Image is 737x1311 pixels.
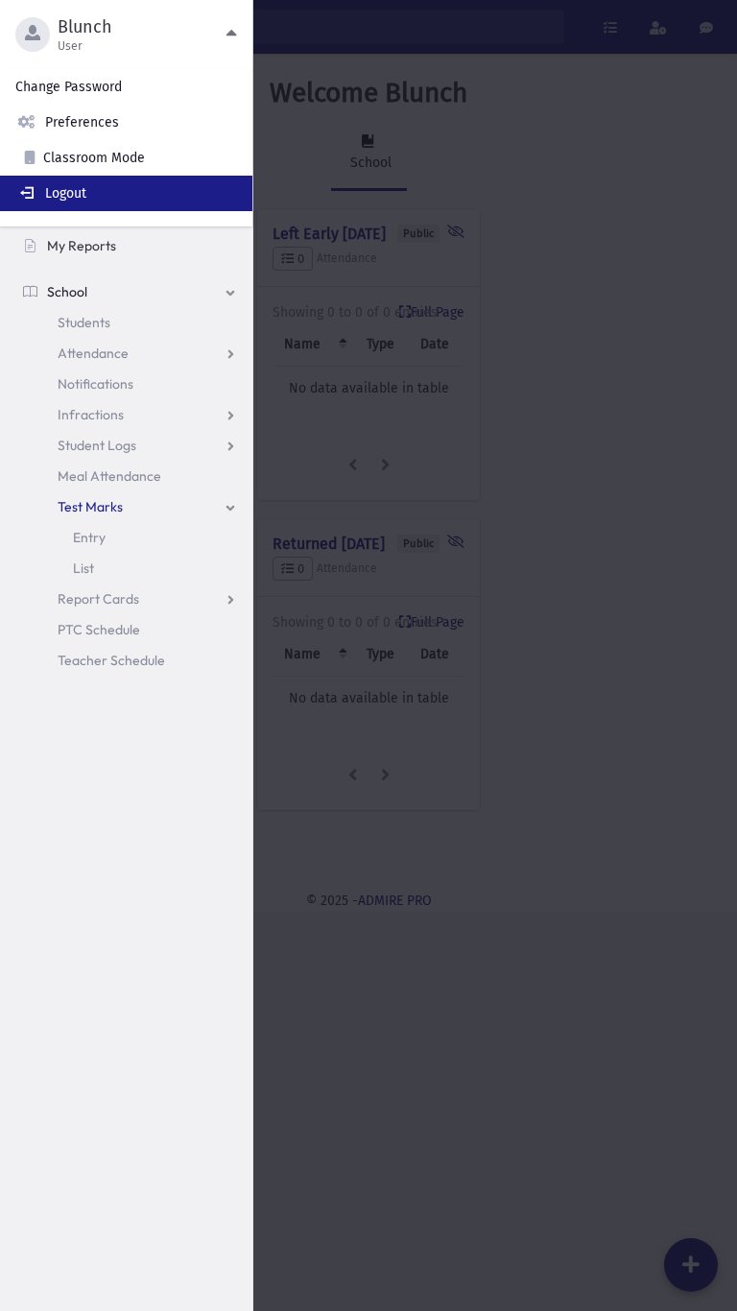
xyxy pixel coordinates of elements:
span: List [73,560,94,577]
a: List [8,553,252,584]
a: Attendance [8,338,252,369]
span: Test Marks [58,498,123,515]
a: Entry [8,522,252,553]
span: PTC Schedule [58,621,140,638]
a: Classroom Mode [8,140,260,176]
a: Infractions [8,399,252,430]
span: Teacher Schedule [58,652,165,669]
span: Infractions [58,406,124,423]
span: School [47,283,87,300]
a: Students [8,307,252,338]
a: PTC Schedule [8,614,252,645]
a: Report Cards [8,584,252,614]
span: Attendance [58,345,129,362]
a: Test Marks [8,491,252,522]
span: Report Cards [58,590,139,608]
span: Meal Attendance [58,467,161,485]
a: Meal Attendance [8,461,252,491]
span: Entry [73,529,106,546]
span: Student Logs [58,437,136,454]
a: My Reports [8,230,252,261]
span: My Reports [47,237,116,254]
span: User [58,38,226,54]
span: Notifications [58,375,133,393]
a: Teacher Schedule [8,645,252,676]
a: School [8,276,252,307]
a: Notifications [8,369,252,399]
span: Students [58,314,110,331]
a: Student Logs [8,430,252,461]
span: Blunch [58,15,226,38]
